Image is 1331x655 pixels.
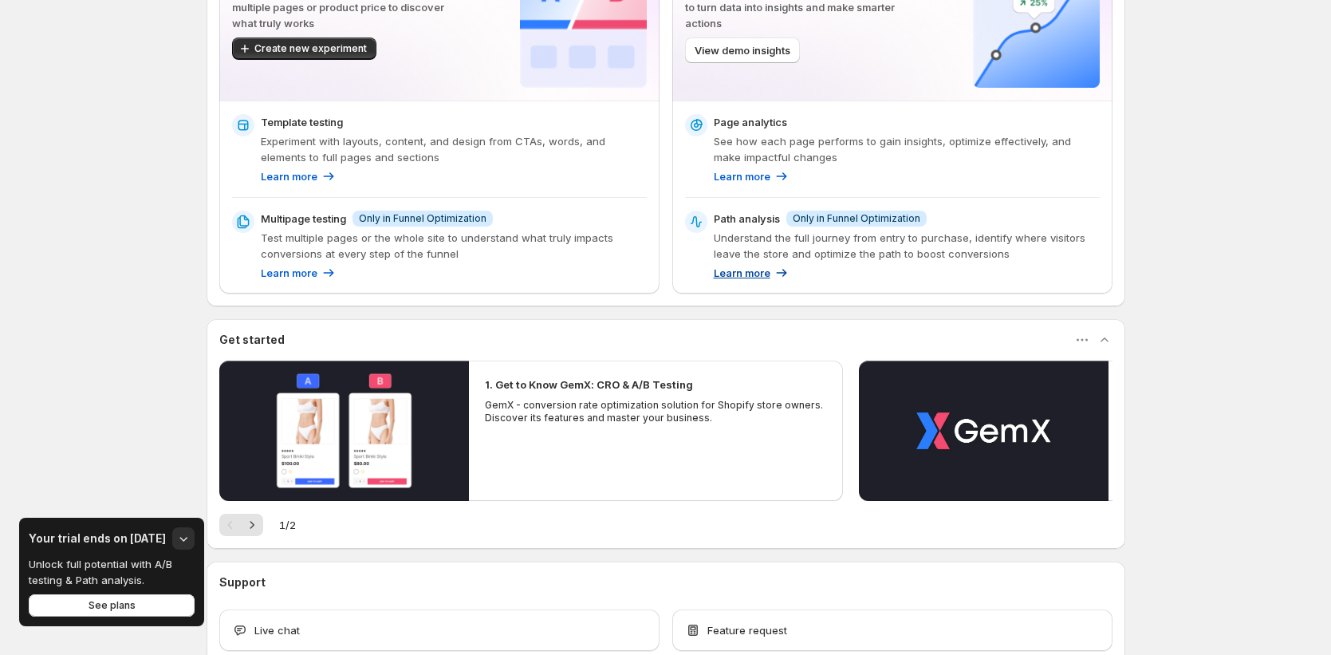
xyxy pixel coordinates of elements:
[714,265,770,281] p: Learn more
[261,133,647,165] p: Experiment with layouts, content, and design from CTAs, words, and elements to full pages and sec...
[695,42,790,58] span: View demo insights
[261,265,317,281] p: Learn more
[254,42,367,55] span: Create new experiment
[261,265,337,281] a: Learn more
[485,399,828,424] p: GemX - conversion rate optimization solution for Shopify store owners. Discover its features and ...
[261,114,343,130] p: Template testing
[859,361,1109,501] button: Play video
[714,265,790,281] a: Learn more
[219,574,266,590] h3: Support
[261,211,346,227] p: Multipage testing
[261,168,337,184] a: Learn more
[714,168,770,184] p: Learn more
[232,37,376,60] button: Create new experiment
[29,594,195,617] button: See plans
[29,531,166,546] h3: Your trial ends on [DATE]
[254,622,300,638] span: Live chat
[279,517,296,533] span: 1 / 2
[793,212,920,225] span: Only in Funnel Optimization
[219,514,263,536] nav: Pagination
[219,332,285,348] h3: Get started
[714,211,780,227] p: Path analysis
[261,230,647,262] p: Test multiple pages or the whole site to understand what truly impacts conversions at every step ...
[485,377,693,393] h2: 1. Get to Know GemX: CRO & A/B Testing
[714,133,1100,165] p: See how each page performs to gain insights, optimize effectively, and make impactful changes
[714,168,790,184] a: Learn more
[714,114,787,130] p: Page analytics
[714,230,1100,262] p: Understand the full journey from entry to purchase, identify where visitors leave the store and o...
[89,599,136,612] span: See plans
[241,514,263,536] button: Next
[261,168,317,184] p: Learn more
[685,37,800,63] button: View demo insights
[707,622,787,638] span: Feature request
[219,361,469,501] button: Play video
[359,212,486,225] span: Only in Funnel Optimization
[29,556,183,588] p: Unlock full potential with A/B testing & Path analysis.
